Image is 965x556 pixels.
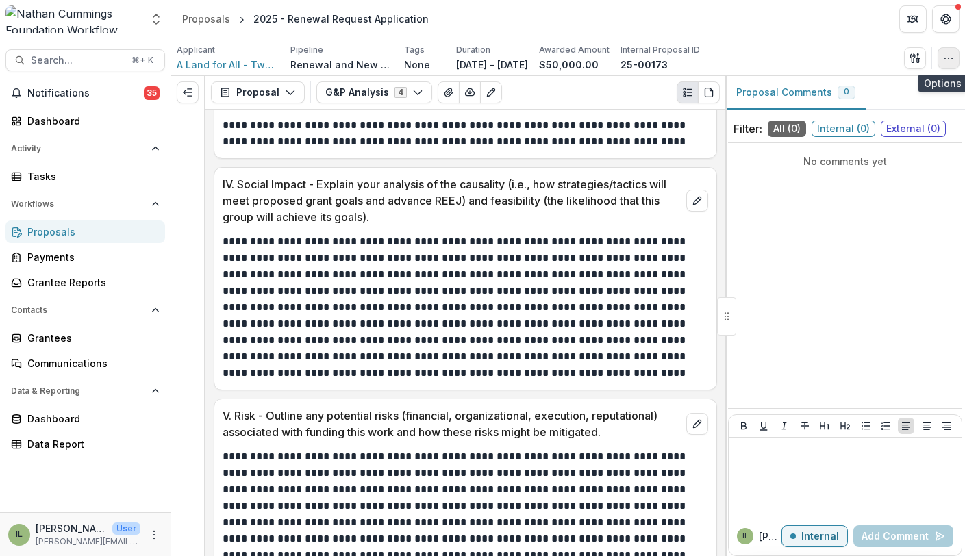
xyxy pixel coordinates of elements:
[112,522,140,535] p: User
[480,81,502,103] button: Edit as form
[177,44,215,56] p: Applicant
[5,49,165,71] button: Search...
[27,412,154,426] div: Dashboard
[5,82,165,104] button: Notifications35
[736,418,752,434] button: Bold
[801,531,839,542] p: Internal
[31,55,123,66] span: Search...
[146,527,162,543] button: More
[686,413,708,435] button: edit
[938,418,955,434] button: Align Right
[776,418,792,434] button: Italicize
[5,165,165,188] a: Tasks
[27,437,154,451] div: Data Report
[853,525,953,547] button: Add Comment
[144,86,160,100] span: 35
[177,9,236,29] a: Proposals
[5,433,165,455] a: Data Report
[797,418,813,434] button: Strike
[816,418,833,434] button: Heading 1
[898,418,914,434] button: Align Left
[27,225,154,239] div: Proposals
[147,5,166,33] button: Open entity switcher
[837,418,853,434] button: Heading 2
[686,190,708,212] button: edit
[918,418,935,434] button: Align Center
[5,138,165,160] button: Open Activity
[290,44,323,56] p: Pipeline
[725,76,866,110] button: Proposal Comments
[36,535,140,548] p: [PERSON_NAME][EMAIL_ADDRESS][PERSON_NAME][DOMAIN_NAME]
[177,81,199,103] button: Expand left
[539,58,599,72] p: $50,000.00
[456,58,528,72] p: [DATE] - [DATE]
[177,58,279,72] a: A Land for All - Two States One Homeland
[36,521,107,535] p: [PERSON_NAME]
[27,114,154,128] div: Dashboard
[211,81,305,103] button: Proposal
[5,352,165,375] a: Communications
[27,331,154,345] div: Grantees
[5,271,165,294] a: Grantee Reports
[177,9,434,29] nav: breadcrumb
[5,193,165,215] button: Open Workflows
[11,144,146,153] span: Activity
[27,356,154,370] div: Communications
[290,58,393,72] p: Renewal and New Grants Pipeline
[881,121,946,137] span: External ( 0 )
[877,418,894,434] button: Ordered List
[5,407,165,430] a: Dashboard
[539,44,610,56] p: Awarded Amount
[5,299,165,321] button: Open Contacts
[755,418,772,434] button: Underline
[621,58,668,72] p: 25-00173
[5,327,165,349] a: Grantees
[27,250,154,264] div: Payments
[677,81,699,103] button: Plaintext view
[316,81,432,103] button: G&P Analysis4
[844,87,849,97] span: 0
[11,305,146,315] span: Contacts
[734,121,762,137] p: Filter:
[438,81,460,103] button: View Attached Files
[899,5,927,33] button: Partners
[16,530,23,539] div: Isaac Luria
[27,88,144,99] span: Notifications
[223,407,681,440] p: V. Risk - Outline any potential risks (financial, organizational, execution, reputational) associ...
[11,199,146,209] span: Workflows
[742,533,749,540] div: Isaac Luria
[621,44,700,56] p: Internal Proposal ID
[404,44,425,56] p: Tags
[253,12,429,26] div: 2025 - Renewal Request Application
[759,529,781,544] p: [PERSON_NAME]
[5,380,165,402] button: Open Data & Reporting
[734,154,957,168] p: No comments yet
[27,275,154,290] div: Grantee Reports
[404,58,430,72] p: None
[223,176,681,225] p: IV. Social Impact - Explain your analysis of the causality (i.e., how strategies/tactics will mee...
[5,220,165,243] a: Proposals
[27,169,154,184] div: Tasks
[812,121,875,137] span: Internal ( 0 )
[11,386,146,396] span: Data & Reporting
[768,121,806,137] span: All ( 0 )
[5,246,165,268] a: Payments
[5,5,141,33] img: Nathan Cummings Foundation Workflow Sandbox logo
[698,81,720,103] button: PDF view
[456,44,490,56] p: Duration
[857,418,874,434] button: Bullet List
[182,12,230,26] div: Proposals
[5,110,165,132] a: Dashboard
[932,5,960,33] button: Get Help
[781,525,848,547] button: Internal
[129,53,156,68] div: ⌘ + K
